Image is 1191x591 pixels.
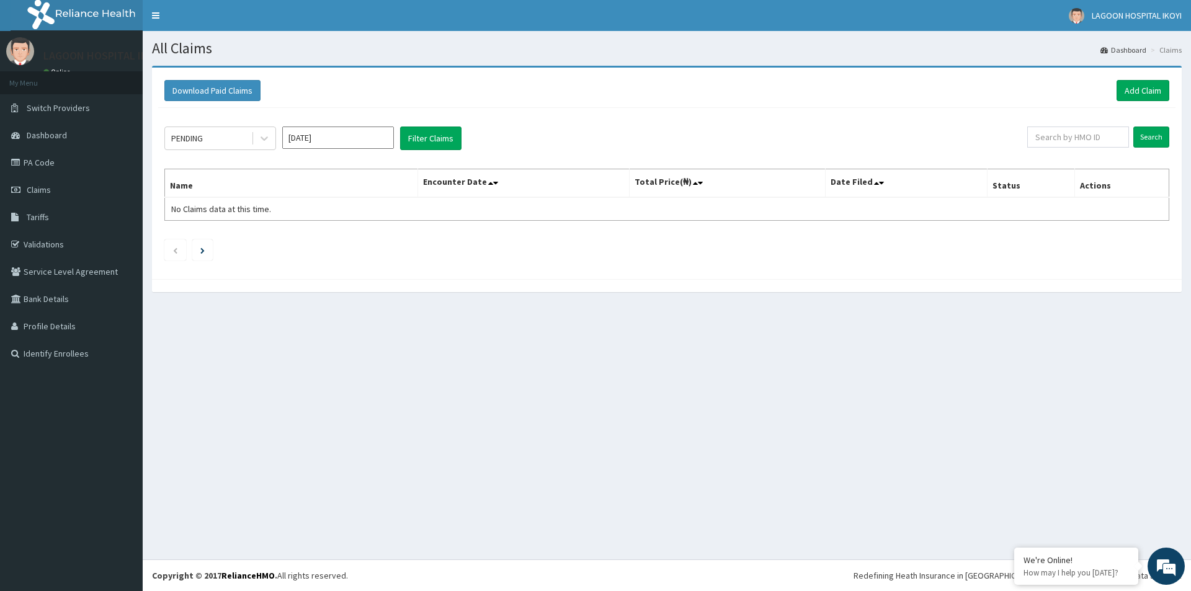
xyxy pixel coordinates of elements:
[987,169,1074,198] th: Status
[854,569,1182,582] div: Redefining Heath Insurance in [GEOGRAPHIC_DATA] using Telemedicine and Data Science!
[1027,127,1129,148] input: Search by HMO ID
[171,132,203,144] div: PENDING
[27,184,51,195] span: Claims
[629,169,825,198] th: Total Price(₦)
[1024,567,1129,578] p: How may I help you today?
[825,169,987,198] th: Date Filed
[1148,45,1182,55] li: Claims
[172,244,178,256] a: Previous page
[6,37,34,65] img: User Image
[221,570,275,581] a: RelianceHMO
[200,244,205,256] a: Next page
[27,102,90,113] span: Switch Providers
[1024,554,1129,566] div: We're Online!
[43,50,163,61] p: LAGOON HOSPITAL IKOYI
[165,169,418,198] th: Name
[171,203,271,215] span: No Claims data at this time.
[27,130,67,141] span: Dashboard
[1092,10,1182,21] span: LAGOON HOSPITAL IKOYI
[164,80,261,101] button: Download Paid Claims
[1117,80,1169,101] a: Add Claim
[152,40,1182,56] h1: All Claims
[1133,127,1169,148] input: Search
[1074,169,1169,198] th: Actions
[417,169,629,198] th: Encounter Date
[143,559,1191,591] footer: All rights reserved.
[400,127,462,150] button: Filter Claims
[282,127,394,149] input: Select Month and Year
[1069,8,1084,24] img: User Image
[27,211,49,223] span: Tariffs
[43,68,73,76] a: Online
[1100,45,1146,55] a: Dashboard
[152,570,277,581] strong: Copyright © 2017 .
